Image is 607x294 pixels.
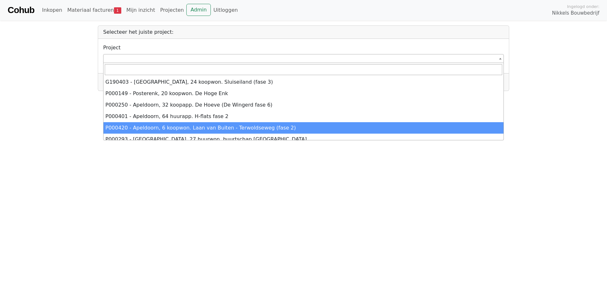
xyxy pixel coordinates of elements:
li: P000250 - Apeldoorn, 32 koopapp. De Hoeve (De Wingerd fase 6) [103,99,504,111]
span: Ingelogd onder: [567,3,599,10]
a: Uitloggen [211,4,240,17]
span: 1 [114,7,121,14]
li: P000401 - Apeldoorn, 64 huurapp. H-flats fase 2 [103,111,504,122]
a: Materiaal facturen1 [65,4,124,17]
span: Nikkels Bouwbedrijf [552,10,599,17]
a: Projecten [157,4,186,17]
a: Admin [186,4,211,16]
div: Selecteer het juiste project: [98,26,509,39]
a: Cohub [8,3,34,18]
label: Project [103,44,121,52]
li: P000293 - [GEOGRAPHIC_DATA], 27 huurwon. buurtschap [GEOGRAPHIC_DATA] [103,134,504,145]
a: Mijn inzicht [124,4,158,17]
li: P000149 - Posterenk, 20 koopwon. De Hoge Enk [103,88,504,99]
a: Inkopen [39,4,64,17]
li: G190403 - [GEOGRAPHIC_DATA], 24 koopwon. Sluiseiland (fase 3) [103,76,504,88]
li: P000420 - Apeldoorn, 6 koopwon. Laan van Buiten - Terwoldseweg (fase 2) [103,122,504,134]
